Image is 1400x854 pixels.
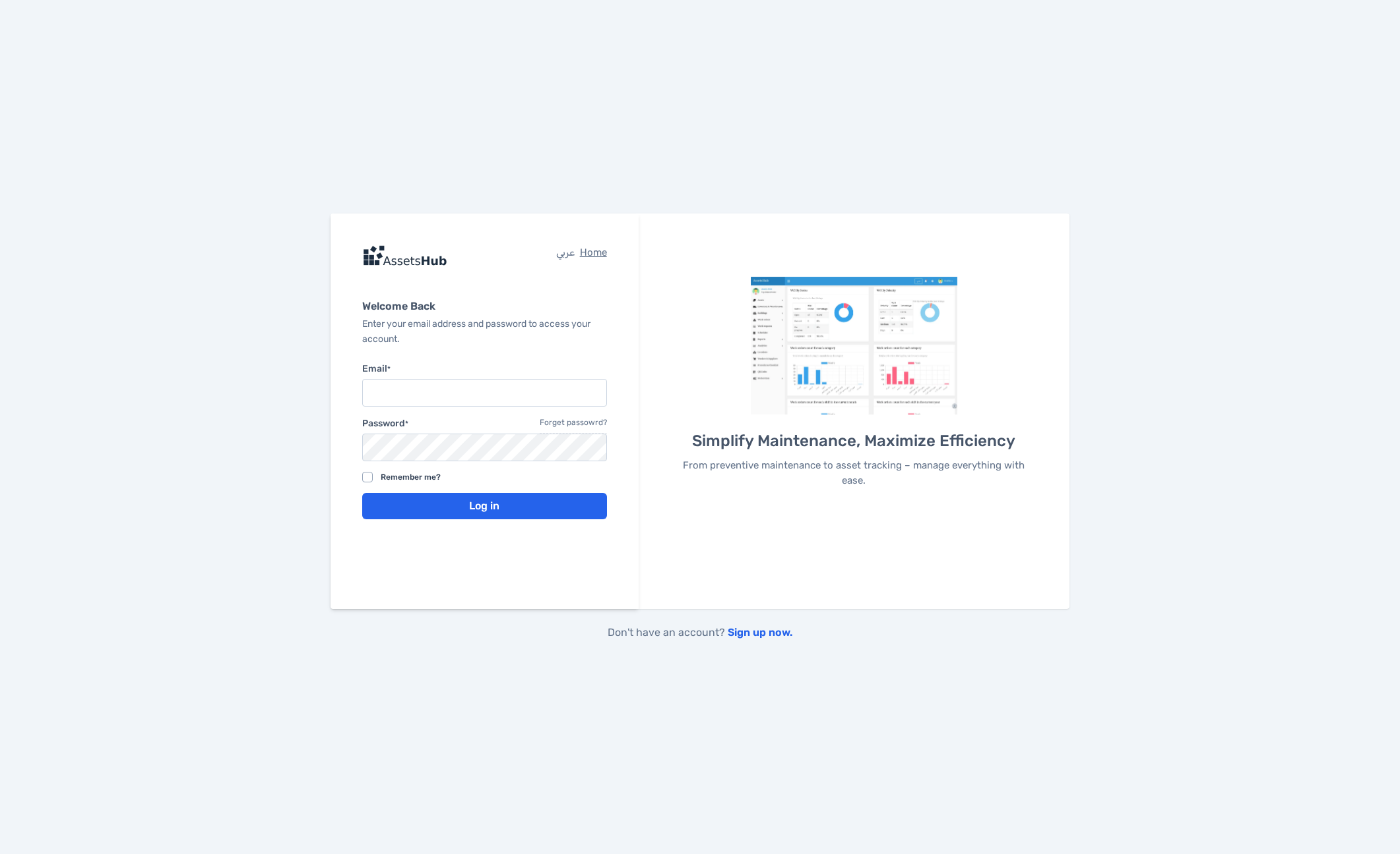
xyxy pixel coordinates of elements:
img: AssetsHub [751,277,958,415]
a: عربي [556,245,575,266]
img: logo-img [362,245,447,266]
p: Enter your email address and password to access your account. [362,317,607,347]
a: Forget passowrd? [540,417,607,434]
a: Sign up now. [728,626,792,639]
p: From preventive maintenance to asset tracking – manage everything with ease. [682,458,1027,488]
button: Log in [362,493,607,519]
label: Remember me? [381,473,441,481]
h5: Simplify Maintenance, Maximize Efficiency [682,430,1027,451]
a: Home [580,245,607,266]
label: Email [362,362,607,376]
p: Don't have an account? [331,625,1069,640]
h6: Welcome Back [362,298,607,315]
label: Password [362,417,408,431]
